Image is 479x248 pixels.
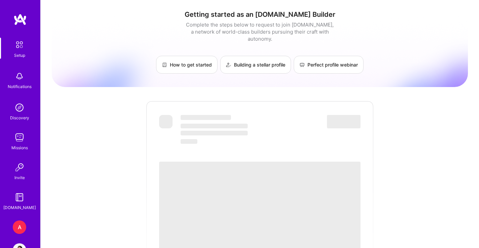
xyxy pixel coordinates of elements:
img: How to get started [162,62,167,68]
div: Discovery [10,114,29,121]
div: A [13,220,26,234]
img: guide book [13,191,26,204]
img: teamwork [13,131,26,144]
img: logo [13,13,27,26]
img: discovery [13,101,26,114]
img: bell [13,70,26,83]
img: setup [12,38,27,52]
div: Notifications [8,83,32,90]
div: Missions [11,144,28,151]
a: Building a stellar profile [220,56,291,74]
span: ‌ [159,115,173,128]
h1: Getting started as an [DOMAIN_NAME] Builder [52,10,468,18]
span: ‌ [181,139,197,144]
span: ‌ [327,115,361,128]
div: Setup [14,52,25,59]
span: ‌ [181,131,248,135]
a: How to get started [156,56,218,74]
div: Invite [14,174,25,181]
img: Building a stellar profile [226,62,231,68]
span: ‌ [181,124,248,128]
span: ‌ [181,115,231,120]
img: Perfect profile webinar [299,62,305,68]
a: A [11,220,28,234]
a: Perfect profile webinar [294,56,364,74]
div: Complete the steps below to request to join [DOMAIN_NAME], a network of world-class builders purs... [184,21,335,42]
div: [DOMAIN_NAME] [3,204,36,211]
img: Invite [13,161,26,174]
